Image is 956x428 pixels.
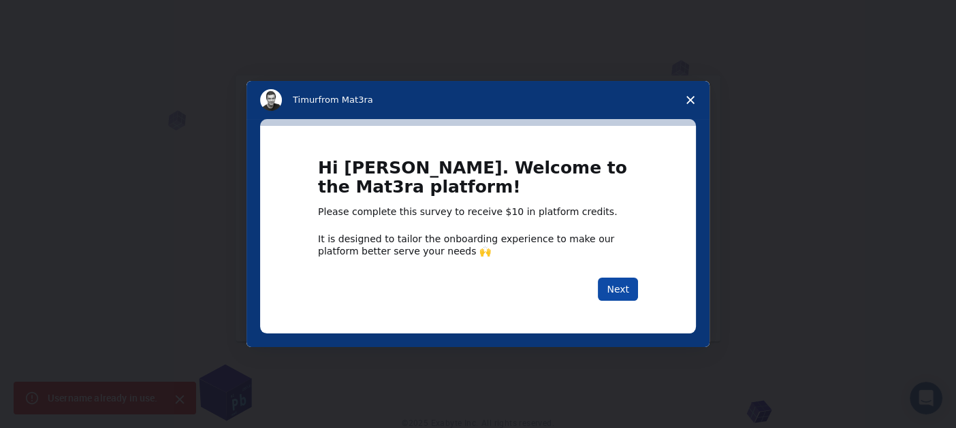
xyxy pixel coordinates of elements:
span: Close survey [671,81,710,119]
h1: Hi [PERSON_NAME]. Welcome to the Mat3ra platform! [318,159,638,205]
span: Support [27,10,76,22]
div: It is designed to tailor the onboarding experience to make our platform better serve your needs 🙌 [318,233,638,257]
div: Please complete this survey to receive $10 in platform credits. [318,205,638,219]
span: from Mat3ra [318,95,372,105]
span: Timur [293,95,318,105]
img: Profile image for Timur [260,89,282,111]
button: Next [598,278,638,301]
